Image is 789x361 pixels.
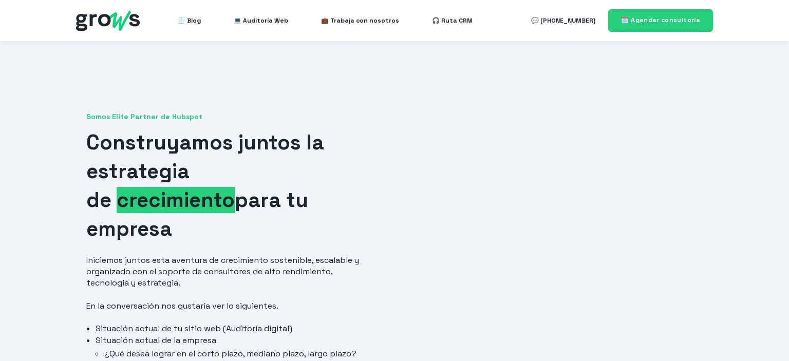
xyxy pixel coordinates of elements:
a: 🎧 Ruta CRM [432,10,473,31]
span: Somos Elite Partner de Hubspot [86,112,376,122]
p: En la conversación nos gustaría ver lo siguientes. [86,300,376,312]
p: Iniciemos juntos esta aventura de crecimiento sostenible, escalable y organizado con el soporte d... [86,255,376,289]
li: ¿Qué desea lograr en el corto plazo, mediano plazo, largo plazo? [104,348,376,359]
a: 🧾 Blog [178,10,201,31]
li: Situación actual de tu sitio web (Auditoría digital) [96,323,377,334]
h1: Construyamos juntos la estrategia de para tu empresa [86,128,376,243]
a: 💻 Auditoría Web [234,10,288,31]
a: 🗓️ Agendar consultoría [608,9,713,31]
a: 💼 Trabaja con nosotros [321,10,399,31]
a: 💬 [PHONE_NUMBER] [531,10,595,31]
iframe: Chat Widget [738,312,789,361]
span: crecimiento [117,187,235,213]
img: grows - hubspot [76,11,140,31]
span: 🗓️ Agendar consultoría [621,16,700,24]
